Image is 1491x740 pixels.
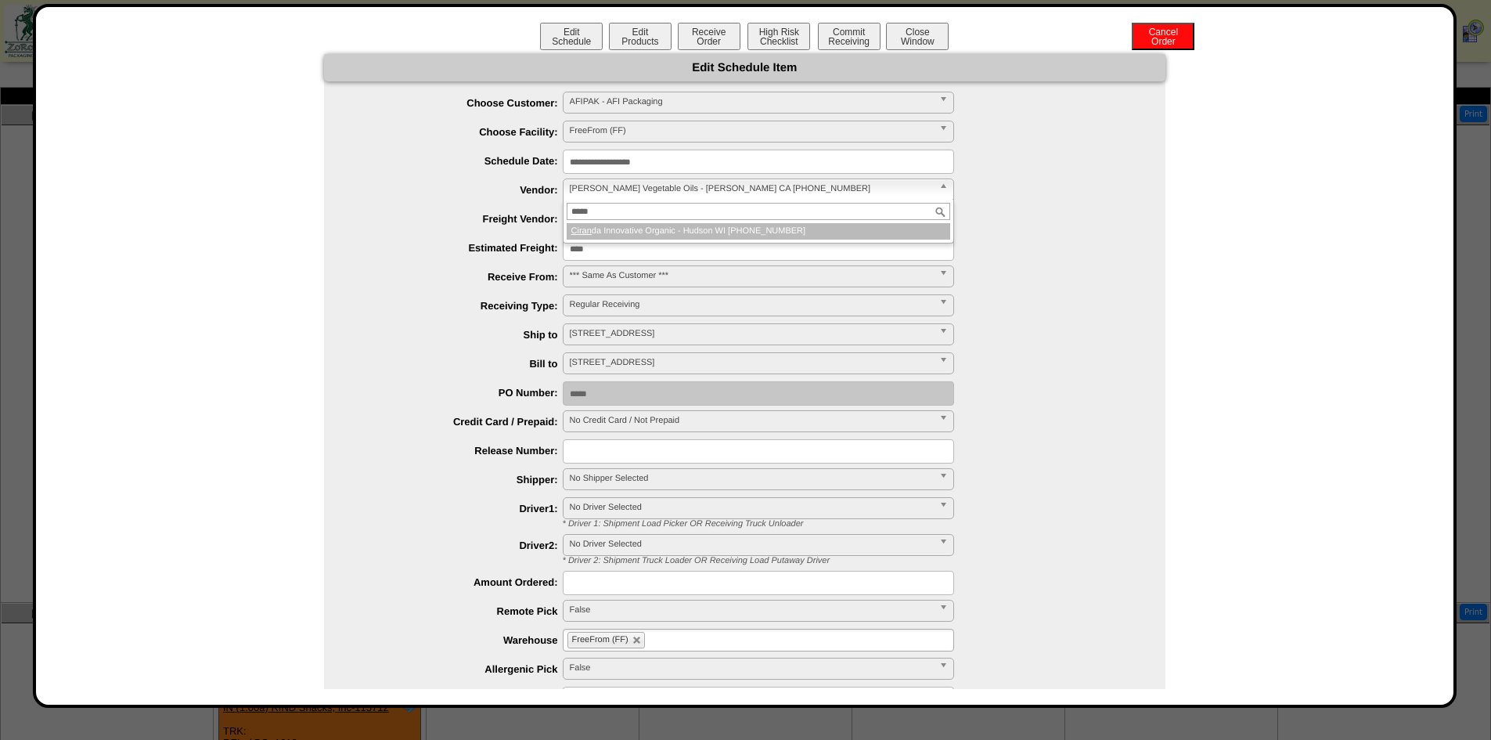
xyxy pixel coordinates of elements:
[567,223,950,240] li: da Innovative Organic - Hudson WI [PHONE_NUMBER]
[884,35,950,47] a: CloseWindow
[355,329,563,341] label: Ship to
[355,474,563,486] label: Shipper:
[746,36,814,47] a: High RiskChecklist
[355,97,563,109] label: Choose Customer:
[1132,23,1194,50] button: CancelOrder
[570,179,933,198] span: [PERSON_NAME] Vegetable Oils - [PERSON_NAME] CA [PHONE_NUMBER]
[570,469,933,488] span: No Shipper Selected
[570,535,933,554] span: No Driver Selected
[355,540,563,551] label: Driver2:
[540,23,603,50] button: EditSchedule
[551,519,1165,529] div: * Driver 1: Shipment Load Picker OR Receiving Truck Unloader
[570,353,933,372] span: [STREET_ADDRESS]
[355,213,563,225] label: Freight Vendor:
[572,635,628,644] span: FreeFrom (FF)
[609,23,672,50] button: EditProducts
[747,23,810,50] button: High RiskChecklist
[818,23,881,50] button: CommitReceiving
[570,659,933,677] span: False
[886,23,949,50] button: CloseWindow
[355,416,563,428] label: Credit Card / Prepaid:
[355,358,563,370] label: Bill to
[355,605,563,617] label: Remote Pick
[355,445,563,457] label: Release Number:
[570,92,933,111] span: AFIPAK - AFI Packaging
[355,576,563,588] label: Amount Ordered:
[570,601,933,619] span: False
[570,411,933,430] span: No Credit Card / Not Prepaid
[678,23,740,50] button: ReceiveOrder
[551,556,1165,565] div: * Driver 2: Shipment Truck Loader OR Receiving Load Putaway Driver
[355,271,563,283] label: Receive From:
[355,300,563,312] label: Receiving Type:
[355,184,563,196] label: Vendor:
[570,324,933,343] span: [STREET_ADDRESS]
[355,663,563,675] label: Allergenic Pick
[355,126,563,138] label: Choose Facility:
[355,242,563,254] label: Estimated Freight:
[570,295,933,314] span: Regular Receiving
[355,387,563,399] label: PO Number:
[355,155,563,167] label: Schedule Date:
[355,503,563,514] label: Driver1:
[570,121,933,140] span: FreeFrom (FF)
[324,54,1165,81] div: Edit Schedule Item
[355,634,563,646] label: Warehouse
[570,498,933,517] span: No Driver Selected
[571,226,592,236] em: Ciran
